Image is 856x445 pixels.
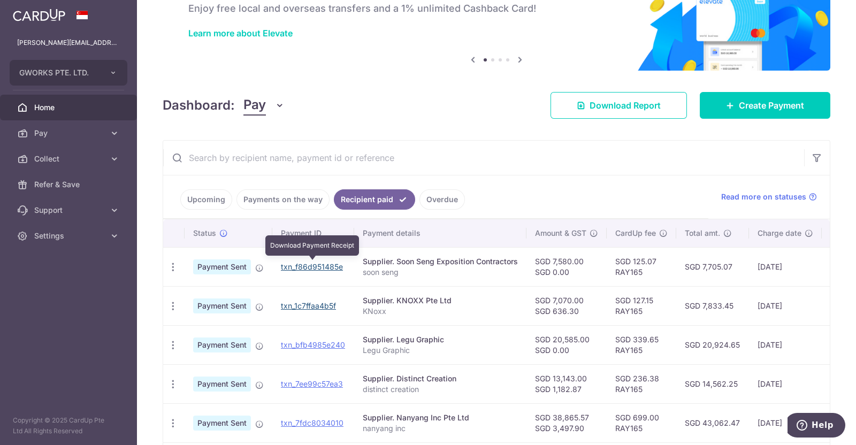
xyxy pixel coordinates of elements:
[281,340,345,349] a: txn_bfb4985e240
[180,189,232,210] a: Upcoming
[363,412,518,423] div: Supplier. Nanyang Inc Pte Ltd
[676,364,749,403] td: SGD 14,562.25
[749,247,822,286] td: [DATE]
[272,219,354,247] th: Payment ID
[34,205,105,216] span: Support
[236,189,330,210] a: Payments on the way
[354,219,526,247] th: Payment details
[188,2,805,15] h6: Enjoy free local and overseas transfers and a 1% unlimited Cashback Card!
[749,364,822,403] td: [DATE]
[163,141,804,175] input: Search by recipient name, payment id or reference
[676,403,749,442] td: SGD 43,062.47
[788,413,845,440] iframe: Opens a widget where you can find more information
[615,228,656,239] span: CardUp fee
[281,379,343,388] a: txn_7ee99c57ea3
[34,102,105,113] span: Home
[363,295,518,306] div: Supplier. KNOXX Pte Ltd
[34,154,105,164] span: Collect
[193,298,251,313] span: Payment Sent
[758,228,801,239] span: Charge date
[265,235,359,256] div: Download Payment Receipt
[721,191,806,202] span: Read more on statuses
[685,228,720,239] span: Total amt.
[526,286,607,325] td: SGD 7,070.00 SGD 636.30
[607,247,676,286] td: SGD 125.07 RAY165
[676,286,749,325] td: SGD 7,833.45
[363,345,518,356] p: Legu Graphic
[188,28,293,39] a: Learn more about Elevate
[13,9,65,21] img: CardUp
[34,128,105,139] span: Pay
[419,189,465,210] a: Overdue
[739,99,804,112] span: Create Payment
[193,416,251,431] span: Payment Sent
[526,325,607,364] td: SGD 20,585.00 SGD 0.00
[243,95,266,116] span: Pay
[749,325,822,364] td: [DATE]
[19,67,98,78] span: GWORKS PTE. LTD.
[10,60,127,86] button: GWORKS PTE. LTD.
[721,191,817,202] a: Read more on statuses
[676,325,749,364] td: SGD 20,924.65
[193,337,251,352] span: Payment Sent
[526,403,607,442] td: SGD 38,865.57 SGD 3,497.90
[551,92,687,119] a: Download Report
[363,384,518,395] p: distinct creation
[163,96,235,115] h4: Dashboard:
[193,228,216,239] span: Status
[526,247,607,286] td: SGD 7,580.00 SGD 0.00
[334,189,415,210] a: Recipient paid
[193,259,251,274] span: Payment Sent
[363,267,518,278] p: soon seng
[607,364,676,403] td: SGD 236.38 RAY165
[243,95,285,116] button: Pay
[17,37,120,48] p: [PERSON_NAME][EMAIL_ADDRESS][DOMAIN_NAME]
[526,364,607,403] td: SGD 13,143.00 SGD 1,182.87
[281,262,343,271] a: txn_f86d951485e
[749,286,822,325] td: [DATE]
[607,325,676,364] td: SGD 339.65 RAY165
[590,99,661,112] span: Download Report
[607,286,676,325] td: SGD 127.15 RAY165
[363,334,518,345] div: Supplier. Legu Graphic
[363,256,518,267] div: Supplier. Soon Seng Exposition Contractors
[34,179,105,190] span: Refer & Save
[535,228,586,239] span: Amount & GST
[363,423,518,434] p: nanyang inc
[700,92,830,119] a: Create Payment
[281,418,343,427] a: txn_7fdc8034010
[363,306,518,317] p: KNoxx
[749,403,822,442] td: [DATE]
[363,373,518,384] div: Supplier. Distinct Creation
[676,247,749,286] td: SGD 7,705.07
[607,403,676,442] td: SGD 699.00 RAY165
[34,231,105,241] span: Settings
[193,377,251,392] span: Payment Sent
[281,301,336,310] a: txn_1c7ffaa4b5f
